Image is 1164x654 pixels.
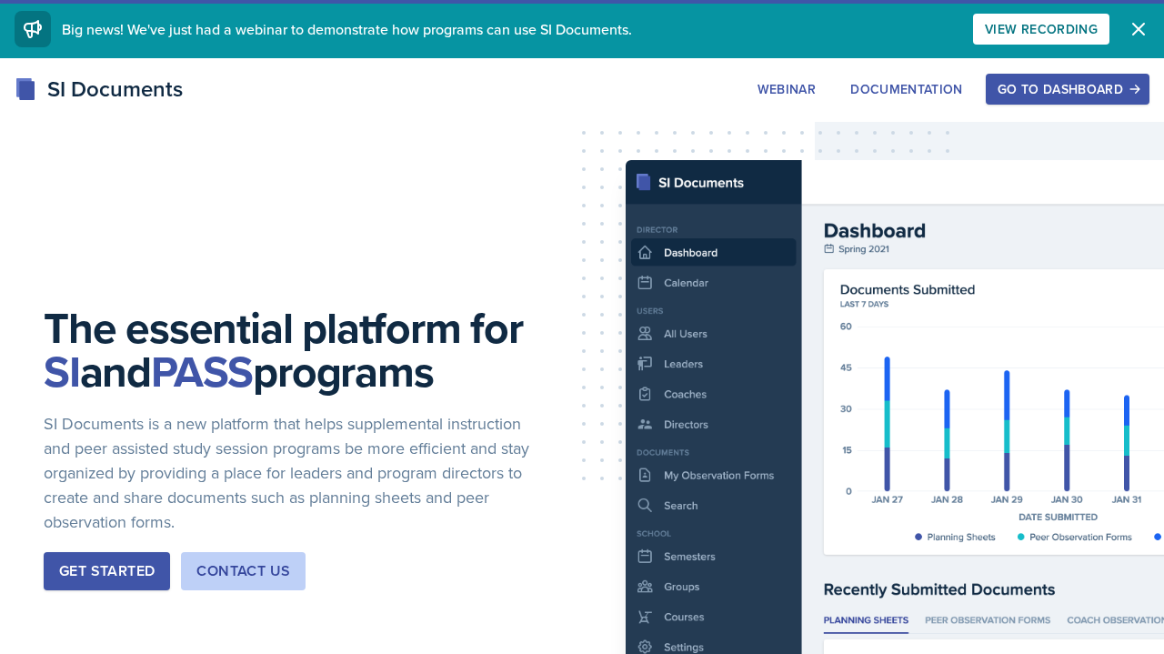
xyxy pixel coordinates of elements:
button: Go to Dashboard [986,74,1149,105]
button: View Recording [973,14,1109,45]
div: Documentation [850,82,963,96]
button: Get Started [44,552,170,590]
div: Go to Dashboard [998,82,1138,96]
div: SI Documents [15,73,183,106]
div: Webinar [758,82,816,96]
button: Webinar [746,74,828,105]
button: Contact Us [181,552,306,590]
div: Get Started [59,560,155,582]
div: Contact Us [196,560,290,582]
div: View Recording [985,22,1098,36]
button: Documentation [838,74,975,105]
span: Big news! We've just had a webinar to demonstrate how programs can use SI Documents. [62,19,632,39]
